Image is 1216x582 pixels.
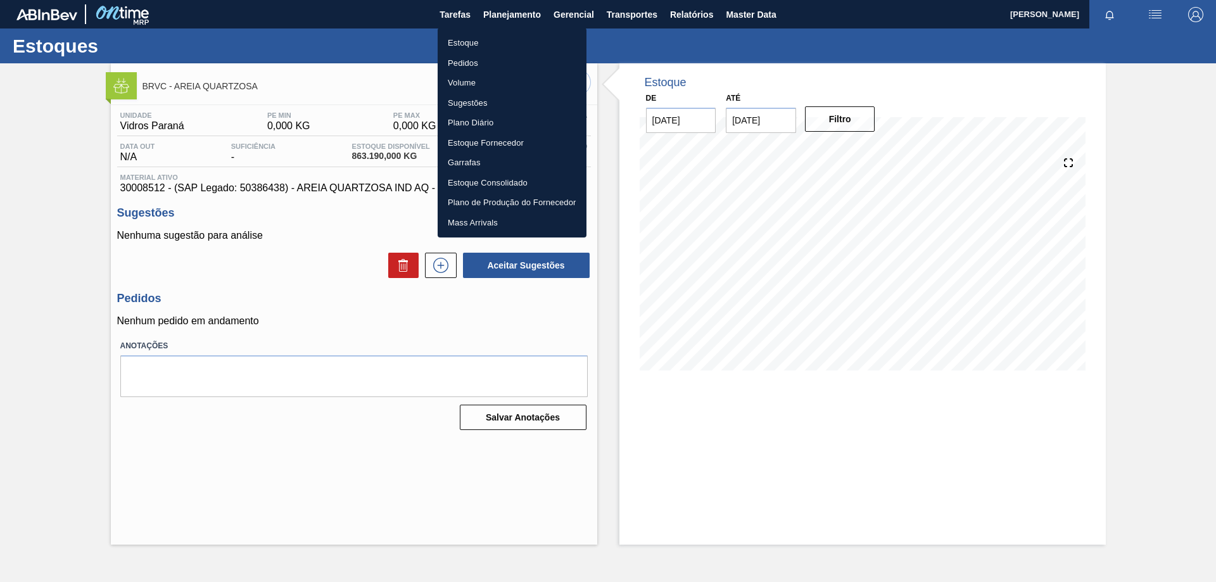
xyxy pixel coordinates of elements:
[438,213,586,233] a: Mass Arrivals
[438,173,586,193] a: Estoque Consolidado
[438,113,586,133] a: Plano Diário
[438,53,586,73] a: Pedidos
[438,193,586,213] a: Plano de Produção do Fornecedor
[438,153,586,173] a: Garrafas
[438,33,586,53] a: Estoque
[438,133,586,153] a: Estoque Fornecedor
[438,73,586,93] a: Volume
[438,93,586,113] a: Sugestões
